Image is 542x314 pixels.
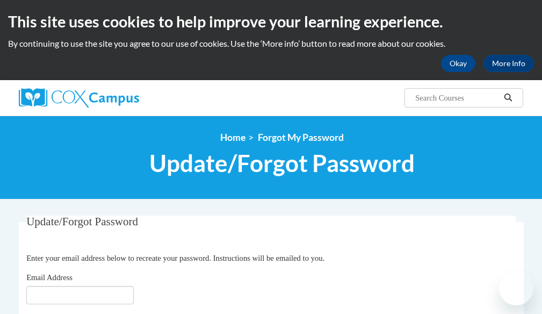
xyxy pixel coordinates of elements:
[26,286,134,304] input: Email
[258,132,344,143] span: Forgot My Password
[26,273,73,282] span: Email Address
[220,132,245,143] a: Home
[8,11,534,32] h2: This site uses cookies to help improve your learning experience.
[441,55,475,72] button: Okay
[483,55,534,72] a: More Info
[149,149,415,177] span: Update/Forgot Password
[414,91,500,104] input: Search Courses
[19,88,139,108] img: Cox Campus
[499,271,533,305] iframe: Button to launch messaging window
[8,38,534,49] p: By continuing to use the site you agree to our use of cookies. Use the ‘More info’ button to read...
[26,215,138,228] span: Update/Forgot Password
[500,91,516,104] button: Search
[19,88,176,108] a: Cox Campus
[26,254,324,262] span: Enter your email address below to recreate your password. Instructions will be emailed to you.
